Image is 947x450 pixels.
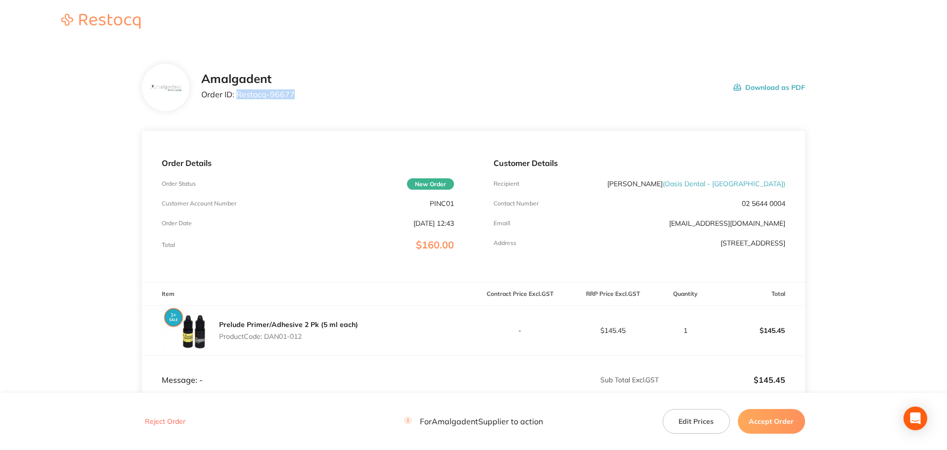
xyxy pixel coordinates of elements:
[494,180,519,187] p: Recipient
[413,219,454,227] p: [DATE] 12:43
[733,72,805,103] button: Download as PDF
[607,180,785,188] p: [PERSON_NAME]
[567,327,659,334] p: $145.45
[51,14,150,30] a: Restocq logo
[162,180,196,187] p: Order Status
[663,409,730,434] button: Edit Prices
[142,283,473,306] th: Item
[663,179,785,188] span: ( Oasis Dental - [GEOGRAPHIC_DATA] )
[494,200,539,207] p: Contact Number
[669,219,785,228] a: [EMAIL_ADDRESS][DOMAIN_NAME]
[713,319,805,342] p: $145.45
[407,178,454,190] span: New Order
[566,283,659,306] th: RRP Price Excl. GST
[660,375,785,384] p: $145.45
[474,376,659,384] p: Sub Total Excl. GST
[494,159,785,167] p: Customer Details
[721,239,785,247] p: [STREET_ADDRESS]
[142,417,188,426] button: Reject Order
[162,159,453,167] p: Order Details
[201,90,295,99] p: Order ID: Restocq- 96677
[494,240,516,246] p: Address
[162,306,211,355] img: cjA0OW5qcg
[742,200,785,207] p: 02 5644 0004
[201,72,295,86] h2: Amalgadent
[659,283,712,306] th: Quantity
[738,409,805,434] button: Accept Order
[712,283,805,306] th: Total
[162,200,236,207] p: Customer Account Number
[219,332,358,340] p: Product Code: DAN01-012
[903,407,927,430] div: Open Intercom Messenger
[494,220,510,227] p: Emaill
[51,14,150,29] img: Restocq logo
[404,417,543,426] p: For Amalgadent Supplier to action
[219,320,358,329] a: Prelude Primer/Adhesive 2 Pk (5 ml each)
[162,242,175,248] p: Total
[660,327,712,334] p: 1
[430,200,454,207] p: PINC01
[162,220,192,227] p: Order Date
[474,283,567,306] th: Contract Price Excl. GST
[142,355,473,385] td: Message: -
[150,83,182,92] img: b285Ymlzag
[416,239,454,251] span: $160.00
[474,327,566,334] p: -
